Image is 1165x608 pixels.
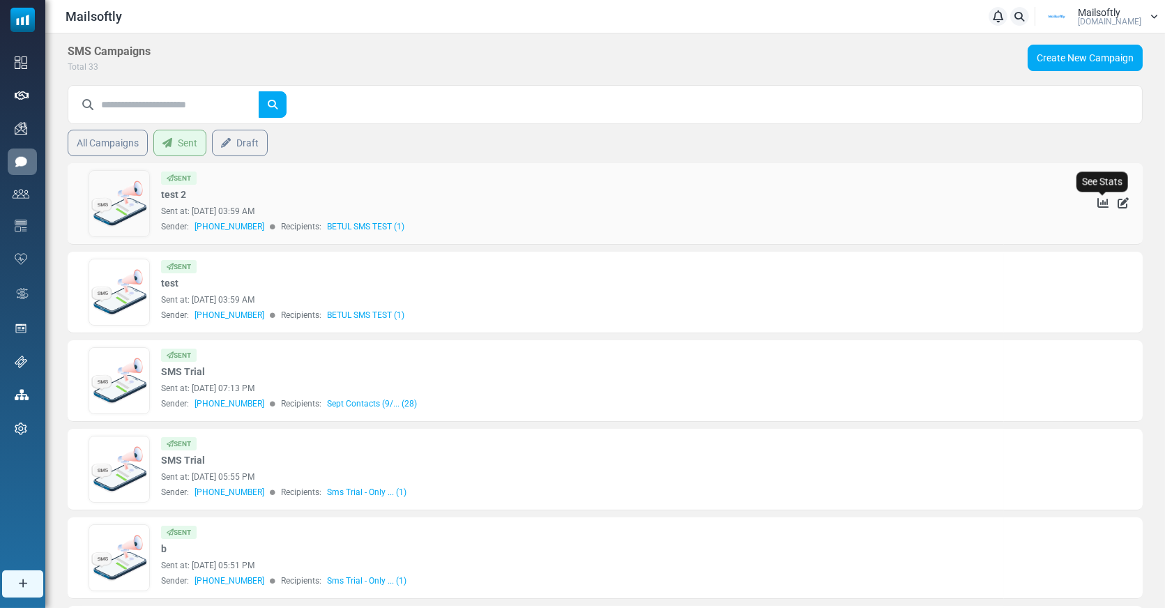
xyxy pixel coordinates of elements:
span: [PHONE_NUMBER] [195,397,264,410]
div: Sent [161,172,197,185]
a: Sent [153,130,206,156]
img: support-icon.svg [15,356,27,368]
img: User Logo [1040,6,1074,27]
div: Sent [161,526,197,539]
img: workflow.svg [15,286,30,302]
span: [DOMAIN_NAME] [1078,17,1141,26]
div: Sent at: [DATE] 03:59 AM [161,294,997,306]
div: Sender: Recipients: [161,575,997,587]
div: Sent [161,349,197,362]
span: [PHONE_NUMBER] [195,486,264,499]
div: See Stats [1076,172,1128,192]
div: Sent at: [DATE] 05:51 PM [161,559,997,572]
a: SMS Trial [161,453,205,468]
span: 33 [89,62,98,72]
img: campaigns-icon.png [15,122,27,135]
img: dashboard-icon.svg [15,56,27,69]
a: test [161,276,178,291]
a: User Logo Mailsoftly [DOMAIN_NAME] [1040,6,1158,27]
a: Create New Campaign [1028,45,1143,71]
div: Sender: Recipients: [161,397,997,410]
img: sms-icon-messages.png [89,178,149,230]
h5: SMS Campaigns [68,45,151,58]
img: email-templates-icon.svg [15,220,27,232]
div: Sender: Recipients: [161,220,997,233]
a: Sms Trial - Only ... (1) [327,486,406,499]
a: All Campaigns [68,130,148,156]
a: BETUL SMS TEST (1) [327,220,404,233]
img: domain-health-icon.svg [15,253,27,264]
div: Sender: Recipients: [161,309,997,321]
div: Sent [161,437,197,450]
img: contacts-icon.svg [13,189,29,199]
span: [PHONE_NUMBER] [195,575,264,587]
a: BETUL SMS TEST (1) [327,309,404,321]
img: sms-icon-active.png [15,155,27,168]
span: Mailsoftly [1078,8,1120,17]
div: Sent at: [DATE] 05:55 PM [161,471,997,483]
a: b [161,542,167,556]
a: See Stats [1097,197,1109,208]
span: Mailsoftly [66,7,122,26]
div: Sent at: [DATE] 07:13 PM [161,382,997,395]
img: mailsoftly_icon_blue_white.svg [10,8,35,32]
a: Sms Trial - Only ... (1) [327,575,406,587]
img: landing_pages.svg [15,322,27,335]
a: Sept Contacts (9/... (28) [327,397,417,410]
div: Sent at: [DATE] 03:59 AM [161,205,997,218]
span: [PHONE_NUMBER] [195,220,264,233]
img: sms-icon-messages.png [89,532,149,584]
a: Draft [212,130,268,156]
a: Edit [1118,197,1129,208]
div: Sender: Recipients: [161,486,997,499]
a: SMS Trial [161,365,205,379]
span: Total [68,62,86,72]
img: settings-icon.svg [15,423,27,435]
span: [PHONE_NUMBER] [195,309,264,321]
img: sms-icon-messages.png [89,266,149,319]
img: sms-icon-messages.png [89,443,149,496]
a: test 2 [161,188,186,202]
div: Sent [161,260,197,273]
img: sms-icon-messages.png [89,355,149,407]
